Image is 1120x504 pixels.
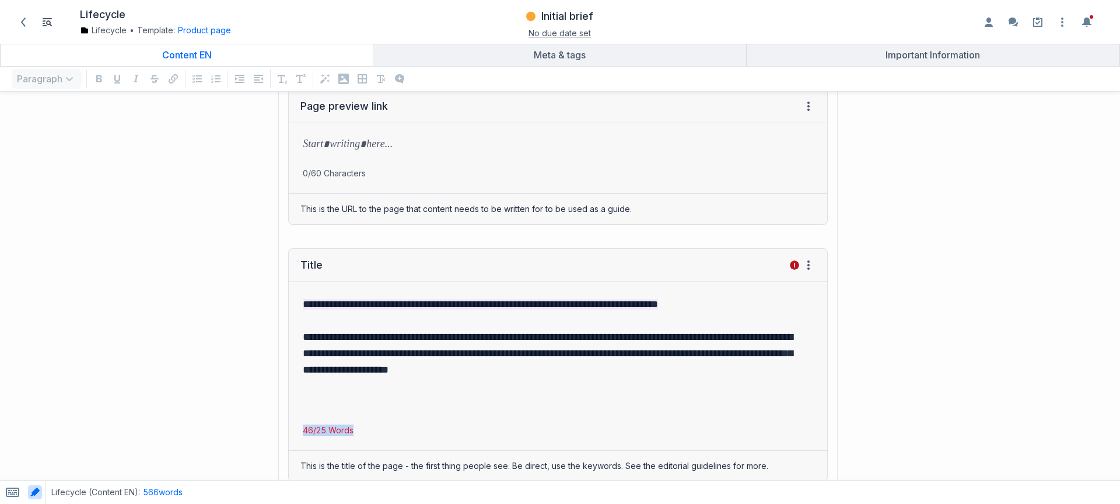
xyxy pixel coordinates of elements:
[5,49,368,61] div: Content EN
[1,44,373,66] a: Content EN
[289,425,827,436] p: 46/25 Words
[13,12,33,32] a: Back
[801,258,815,272] span: Field menu
[378,49,741,61] div: Meta & tags
[25,481,45,504] span: Toggle AI highlighting in content
[1077,13,1096,32] button: Toggle the notification sidebar
[1028,13,1047,32] a: Setup guide
[747,44,1119,66] a: Important Information
[80,8,125,22] h1: Lifecycle
[300,258,323,272] div: Title
[80,25,370,36] div: Template:
[1004,13,1023,32] button: Enable the commenting sidebar
[80,25,127,36] a: Lifecycle
[528,28,591,38] span: No due date set
[524,6,595,27] button: Initial brief
[129,25,134,36] span: •
[289,194,827,224] div: This is the URL to the page that content needs to be written for to be used as a guide.
[9,67,84,91] div: Paragraph
[143,487,183,497] span: 566 words
[381,6,738,38] div: Initial briefNo due date set
[289,168,827,179] p: 0/60 Characters
[38,13,57,32] button: Toggle Item List
[751,49,1115,61] div: Important Information
[289,451,827,481] div: This is the title of the page - the first thing people see. Be direct, use the keywords. See the ...
[178,25,231,36] button: Product page
[541,9,593,23] h3: Initial brief
[143,486,183,498] button: 566words
[801,99,815,113] span: Field menu
[979,13,998,32] button: Enable the assignees sidebar
[300,99,388,113] div: Page preview link
[175,25,231,36] div: Product page
[51,486,140,498] span: Lifecycle (Content EN) :
[528,27,591,39] button: No due date set
[28,485,42,499] button: Toggle AI highlighting in content
[373,44,745,66] a: Meta & tags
